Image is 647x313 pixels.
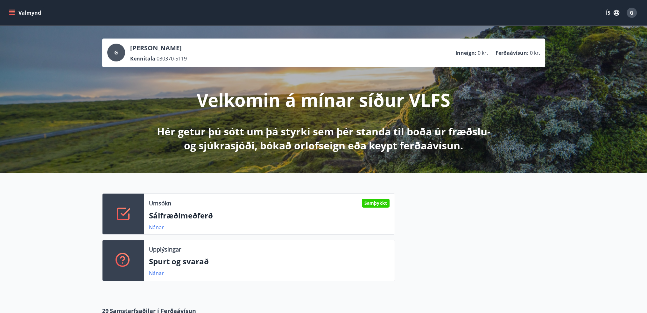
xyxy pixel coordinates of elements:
p: Sálfræðimeðferð [149,210,390,221]
div: Samþykkt [362,199,390,208]
p: Hér getur þú sótt um þá styrki sem þér standa til boða úr fræðslu- og sjúkrasjóði, bókað orlofsei... [156,124,492,153]
p: Kennitala [130,55,155,62]
span: G [630,9,634,16]
p: [PERSON_NAME] [130,44,187,53]
p: Ferðaávísun : [496,49,529,56]
p: Inneign : [455,49,476,56]
span: 0 kr. [530,49,540,56]
a: Nánar [149,224,164,231]
button: menu [8,7,44,18]
span: G [114,49,118,56]
p: Spurt og svarað [149,256,390,267]
p: Upplýsingar [149,245,181,253]
span: 030370-5119 [157,55,187,62]
a: Nánar [149,270,164,277]
p: Umsókn [149,199,171,207]
button: G [624,5,639,20]
p: Velkomin á mínar síður VLFS [197,88,450,112]
span: 0 kr. [478,49,488,56]
button: ÍS [602,7,623,18]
